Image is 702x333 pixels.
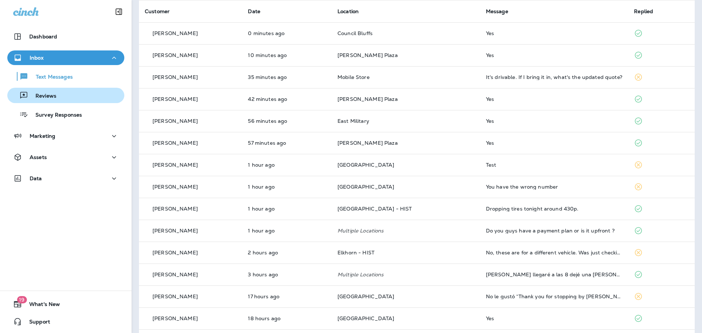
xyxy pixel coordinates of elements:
[337,162,394,168] span: [GEOGRAPHIC_DATA]
[109,4,129,19] button: Collapse Sidebar
[337,205,412,212] span: [GEOGRAPHIC_DATA] - HIST
[30,154,47,160] p: Assets
[28,93,56,100] p: Reviews
[248,8,260,15] span: Date
[486,315,623,321] div: Yes
[248,30,326,36] p: Sep 24, 2025 10:34 AM
[486,96,623,102] div: Yes
[152,250,198,256] p: [PERSON_NAME]
[486,228,623,234] div: Do you guys have a payment plan or is it upfront ?
[152,96,198,102] p: [PERSON_NAME]
[486,294,623,299] div: No le gustó “Thank you for stopping by Jensen Tire & Auto - Wes…”
[152,184,198,190] p: [PERSON_NAME]
[7,88,124,103] button: Reviews
[248,294,326,299] p: Sep 23, 2025 04:36 PM
[7,50,124,65] button: Inbox
[152,30,198,36] p: [PERSON_NAME]
[248,272,326,277] p: Sep 24, 2025 06:54 AM
[248,96,326,102] p: Sep 24, 2025 09:52 AM
[152,228,198,234] p: [PERSON_NAME]
[337,30,373,37] span: Council Bluffs
[7,107,124,122] button: Survey Responses
[152,162,198,168] p: [PERSON_NAME]
[248,250,326,256] p: Sep 24, 2025 08:07 AM
[248,52,326,58] p: Sep 24, 2025 10:25 AM
[30,55,44,61] p: Inbox
[7,29,124,44] button: Dashboard
[152,140,198,146] p: [PERSON_NAME]
[248,140,326,146] p: Sep 24, 2025 09:37 AM
[152,118,198,124] p: [PERSON_NAME]
[22,301,60,310] span: What's New
[28,112,82,119] p: Survey Responses
[486,162,623,168] div: Test
[152,315,198,321] p: [PERSON_NAME]
[337,118,369,124] span: East Military
[152,272,198,277] p: [PERSON_NAME]
[248,228,326,234] p: Sep 24, 2025 08:52 AM
[486,184,623,190] div: You have the wrong number
[337,315,394,322] span: [GEOGRAPHIC_DATA]
[337,8,359,15] span: Location
[486,140,623,146] div: Yes
[152,206,198,212] p: [PERSON_NAME]
[30,133,55,139] p: Marketing
[337,249,374,256] span: Elkhorn - HIST
[248,118,326,124] p: Sep 24, 2025 09:39 AM
[7,150,124,164] button: Assets
[7,69,124,84] button: Text Messages
[486,30,623,36] div: Yes
[486,250,623,256] div: No, these are for a different vehicle. Was just checking some pricing. Will talk when I feel off ...
[486,206,623,212] div: Dropping tires tonight around 430p.
[152,294,198,299] p: [PERSON_NAME]
[337,293,394,300] span: [GEOGRAPHIC_DATA]
[152,52,198,58] p: [PERSON_NAME]
[7,129,124,143] button: Marketing
[337,183,394,190] span: [GEOGRAPHIC_DATA]
[7,171,124,186] button: Data
[337,272,474,277] p: Multiple Locations
[248,206,326,212] p: Sep 24, 2025 09:02 AM
[634,8,653,15] span: Replied
[30,175,42,181] p: Data
[486,272,623,277] div: Hola llegaré a las 8 dejé una luz prendida de mi carro y se me descargó la batería esperaré que m...
[22,319,50,328] span: Support
[29,74,73,81] p: Text Messages
[486,8,508,15] span: Message
[337,52,398,58] span: [PERSON_NAME] Plaza
[145,8,170,15] span: Customer
[152,74,198,80] p: [PERSON_NAME]
[337,228,474,234] p: Multiple Locations
[7,314,124,329] button: Support
[248,74,326,80] p: Sep 24, 2025 09:59 AM
[337,96,398,102] span: [PERSON_NAME] Plaza
[29,34,57,39] p: Dashboard
[337,140,398,146] span: [PERSON_NAME] Plaza
[248,162,326,168] p: Sep 24, 2025 09:29 AM
[486,52,623,58] div: Yes
[248,184,326,190] p: Sep 24, 2025 09:05 AM
[7,297,124,311] button: 19What's New
[17,296,27,303] span: 19
[486,118,623,124] div: Yes
[486,74,623,80] div: It's drivable. If I bring it in, what's the updated quote?
[248,315,326,321] p: Sep 23, 2025 04:19 PM
[337,74,370,80] span: Mobile Store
